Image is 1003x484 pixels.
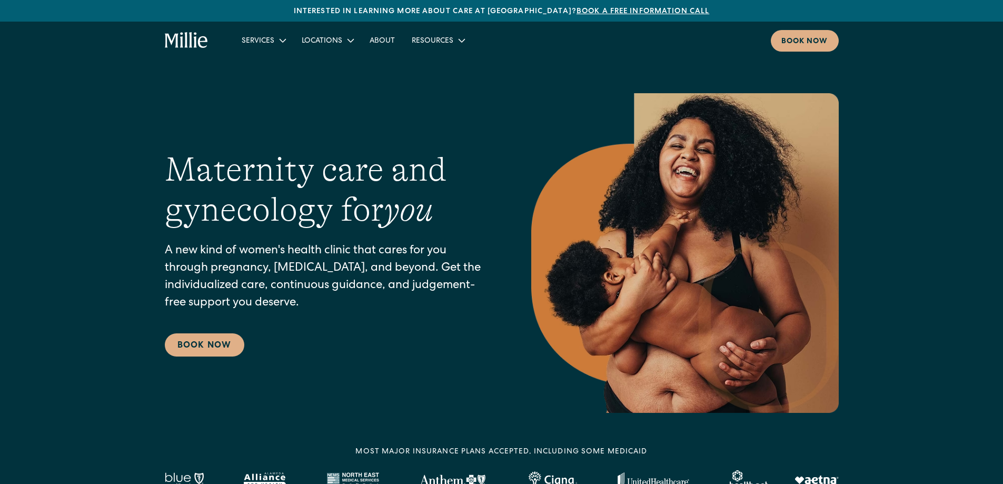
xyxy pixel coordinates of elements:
a: Book now [771,30,839,52]
div: Services [233,32,293,49]
div: Resources [403,32,472,49]
div: Locations [302,36,342,47]
div: Book now [781,36,828,47]
div: Resources [412,36,453,47]
a: Book Now [165,333,244,357]
img: Aetna logo [795,476,839,484]
em: you [384,191,433,229]
h1: Maternity care and gynecology for [165,150,489,231]
div: MOST MAJOR INSURANCE PLANS ACCEPTED, INCLUDING some MEDICAID [355,447,647,458]
p: A new kind of women's health clinic that cares for you through pregnancy, [MEDICAL_DATA], and bey... [165,243,489,312]
div: Services [242,36,274,47]
a: Book a free information call [577,8,709,15]
a: About [361,32,403,49]
a: home [165,32,208,49]
div: Locations [293,32,361,49]
img: Smiling mother with her baby in arms, celebrating body positivity and the nurturing bond of postp... [531,93,839,413]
